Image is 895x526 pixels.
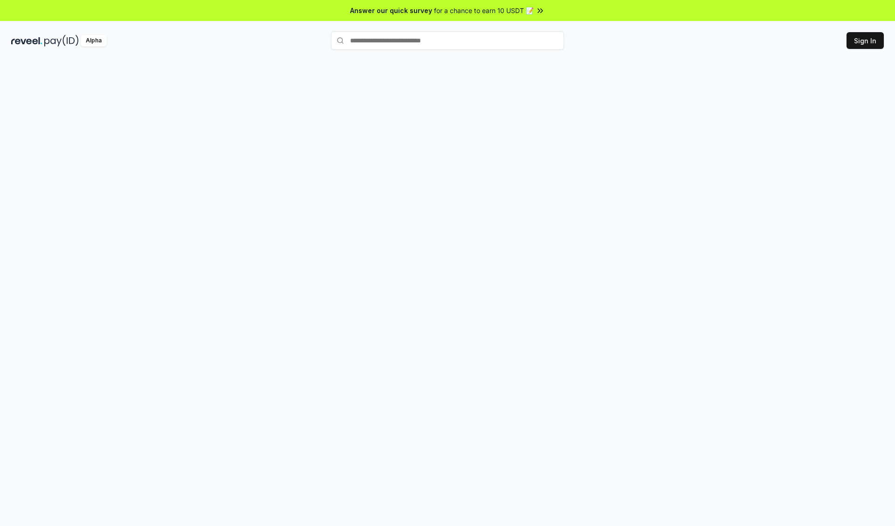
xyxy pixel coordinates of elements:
img: reveel_dark [11,35,42,47]
button: Sign In [847,32,884,49]
img: pay_id [44,35,79,47]
span: Answer our quick survey [350,6,432,15]
span: for a chance to earn 10 USDT 📝 [434,6,534,15]
div: Alpha [81,35,107,47]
